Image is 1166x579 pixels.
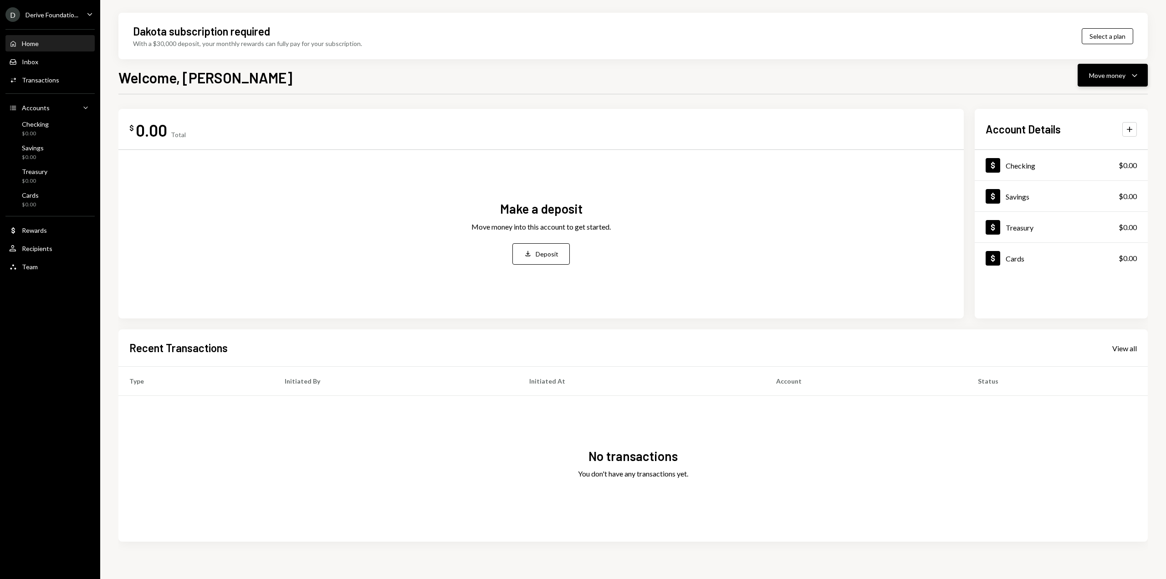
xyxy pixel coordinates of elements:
a: Team [5,258,95,275]
a: Accounts [5,99,95,116]
div: $0.00 [1119,222,1137,233]
div: Cards [1006,254,1024,263]
div: Treasury [22,168,47,175]
div: Cards [22,191,39,199]
a: Transactions [5,72,95,88]
div: Make a deposit [500,200,583,218]
div: Inbox [22,58,38,66]
a: Savings$0.00 [975,181,1148,211]
div: You don't have any transactions yet. [578,468,688,479]
div: Move money [1089,71,1125,80]
div: Derive Foundatio... [26,11,78,19]
div: Move money into this account to get started. [471,221,611,232]
a: Cards$0.00 [5,189,95,210]
button: Deposit [512,243,570,265]
button: Move money [1078,64,1148,87]
th: Account [765,367,967,396]
th: Status [967,367,1148,396]
a: View all [1112,343,1137,353]
a: Cards$0.00 [975,243,1148,273]
div: Accounts [22,104,50,112]
th: Initiated At [518,367,765,396]
div: Deposit [536,249,558,259]
div: Savings [22,144,44,152]
th: Type [118,367,274,396]
div: $0.00 [1119,253,1137,264]
a: Checking$0.00 [5,118,95,139]
a: Checking$0.00 [975,150,1148,180]
div: No transactions [588,447,678,465]
h2: Recent Transactions [129,340,228,355]
a: Treasury$0.00 [5,165,95,187]
h2: Account Details [986,122,1061,137]
a: Inbox [5,53,95,70]
div: $0.00 [1119,160,1137,171]
div: Treasury [1006,223,1033,232]
div: Rewards [22,226,47,234]
a: Rewards [5,222,95,238]
a: Savings$0.00 [5,141,95,163]
th: Initiated By [274,367,518,396]
div: Recipients [22,245,52,252]
a: Treasury$0.00 [975,212,1148,242]
div: Transactions [22,76,59,84]
div: Dakota subscription required [133,24,270,39]
div: $0.00 [22,177,47,185]
div: Home [22,40,39,47]
div: Checking [22,120,49,128]
div: $0.00 [22,130,49,138]
div: $0.00 [22,201,39,209]
a: Home [5,35,95,51]
div: D [5,7,20,22]
div: 0.00 [136,120,167,140]
div: Team [22,263,38,271]
button: Select a plan [1082,28,1133,44]
div: With a $30,000 deposit, your monthly rewards can fully pay for your subscription. [133,39,362,48]
h1: Welcome, [PERSON_NAME] [118,68,292,87]
div: Total [171,131,186,138]
div: $0.00 [22,154,44,161]
div: Checking [1006,161,1035,170]
div: $ [129,123,134,133]
a: Recipients [5,240,95,256]
div: $0.00 [1119,191,1137,202]
div: Savings [1006,192,1029,201]
div: View all [1112,344,1137,353]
